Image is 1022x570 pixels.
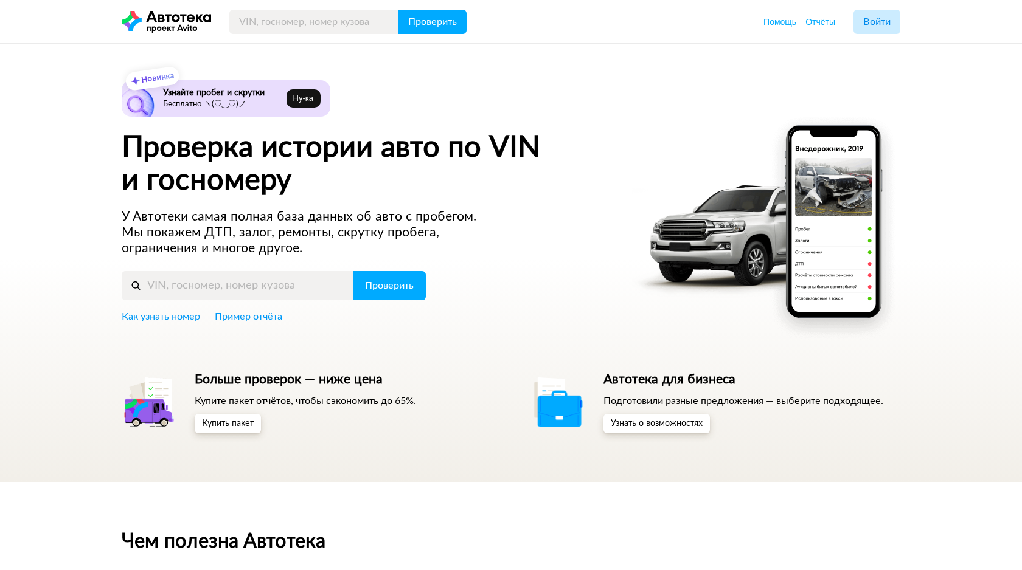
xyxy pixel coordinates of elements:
p: Бесплатно ヽ(♡‿♡)ノ [163,100,282,109]
strong: Новинка [141,72,175,84]
span: Купить пакет [202,419,254,428]
span: Узнать о возможностях [611,419,703,428]
span: Войти [863,17,891,27]
p: У Автотеки самая полная база данных об авто с пробегом. Мы покажем ДТП, залог, ремонты, скрутку п... [122,209,500,256]
h5: Больше проверок — ниже цена [195,372,416,388]
h6: Узнайте пробег и скрутки [163,88,282,98]
input: VIN, госномер, номер кузова [122,271,353,300]
button: Проверить [353,271,426,300]
button: Войти [853,10,900,34]
a: Отчёты [805,16,835,28]
input: VIN, госномер, номер кузова [229,10,399,34]
button: Купить пакет [195,414,261,433]
span: Отчёты [805,17,835,27]
h2: Чем полезна Автотека [122,531,900,552]
span: Помощь [763,17,796,27]
button: Проверить [398,10,467,34]
a: Как узнать номер [122,310,200,323]
a: Пример отчёта [215,310,282,323]
span: Ну‑ка [293,94,313,103]
p: Купите пакет отчётов, чтобы сэкономить до 65%. [195,394,416,408]
button: Узнать о возможностях [603,414,710,433]
h1: Проверка истории авто по VIN и госномеру [122,131,616,197]
span: Проверить [408,17,457,27]
p: Подготовили разные предложения — выберите подходящее. [603,394,883,408]
span: Проверить [365,281,414,290]
h5: Автотека для бизнеса [603,372,883,388]
a: Помощь [763,16,796,28]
